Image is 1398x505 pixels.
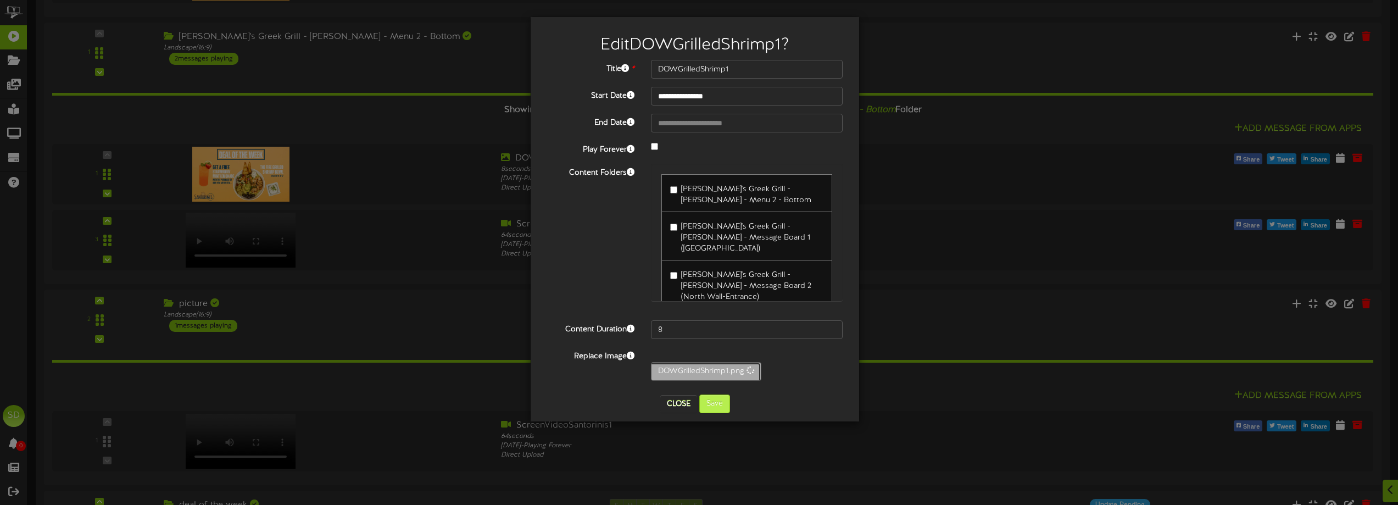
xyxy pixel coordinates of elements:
[539,114,643,129] label: End Date
[539,164,643,179] label: Content Folders
[681,271,811,301] span: [PERSON_NAME]'s Greek Grill - [PERSON_NAME] - Message Board 2 (North Wall-Entrance)
[539,320,643,335] label: Content Duration
[539,60,643,75] label: Title
[651,60,843,79] input: Title
[681,185,811,204] span: [PERSON_NAME]'s Greek Grill - [PERSON_NAME] - Menu 2 - Bottom
[660,395,697,413] button: Close
[699,395,730,413] button: Save
[670,272,677,279] input: [PERSON_NAME]'s Greek Grill - [PERSON_NAME] - Message Board 2 (North Wall-Entrance)
[681,223,810,253] span: [PERSON_NAME]'s Greek Grill - [PERSON_NAME] - Message Board 1 ([GEOGRAPHIC_DATA])
[539,141,643,156] label: Play Forever
[539,87,643,102] label: Start Date
[547,36,843,54] h2: Edit DOWGrilledShrimp1 ?
[670,186,677,193] input: [PERSON_NAME]'s Greek Grill - [PERSON_NAME] - Menu 2 - Bottom
[651,320,843,339] input: 15
[670,224,677,231] input: [PERSON_NAME]'s Greek Grill - [PERSON_NAME] - Message Board 1 ([GEOGRAPHIC_DATA])
[539,347,643,362] label: Replace Image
